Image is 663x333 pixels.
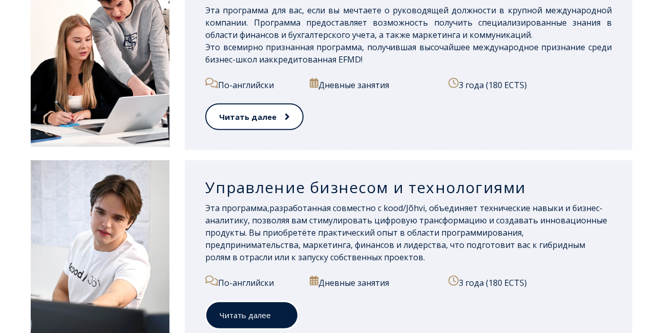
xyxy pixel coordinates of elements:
font: Управление бизнесом и технологиями [205,177,526,198]
font: 3 года (180 ECTS) [459,79,527,91]
font: разработанная совместно с kood/Jõhvi, объединяет технические навыки и бизнес-аналитику, позволяя ... [205,202,607,263]
font: Дневные занятия [318,277,389,288]
a: Читать далее [205,301,298,329]
font: По-английски [218,277,274,288]
font: Читать далее [220,310,271,320]
a: Читать далее [205,103,304,131]
font: Читать далее [219,112,276,122]
font: Дневные занятия [318,79,389,91]
font: Эта программа для вас, если вы мечтаете о руководящей должности в крупной международной компании.... [205,5,612,40]
font: По-английски [218,79,274,91]
font: Это всемирно признанная программа, получившая высочайшее международное признание среди бизнес-школ и [205,41,612,65]
font: 3 года (180 ECTS) [459,277,527,288]
font: ! [361,54,362,65]
a: аккредитованная EFMD [264,54,361,65]
font: Эта программа, [205,202,269,214]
